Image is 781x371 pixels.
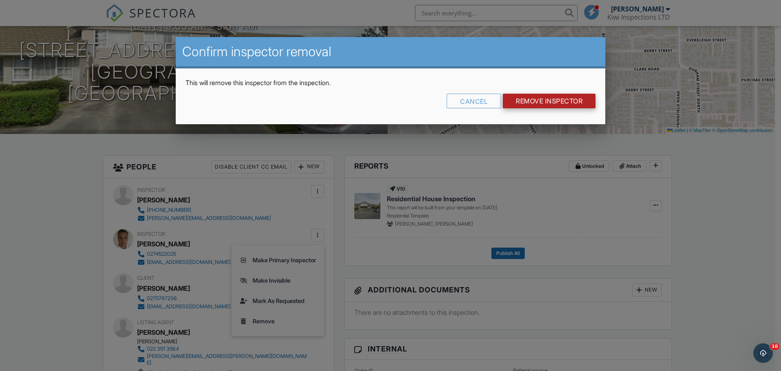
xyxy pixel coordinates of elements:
[185,78,596,87] p: This will remove this inspector from the inspection.
[447,94,501,108] div: Cancel
[753,343,773,363] iframe: Intercom live chat
[503,94,596,108] input: Remove Inspector
[182,44,599,60] h2: Confirm inspector removal
[770,343,779,350] span: 10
